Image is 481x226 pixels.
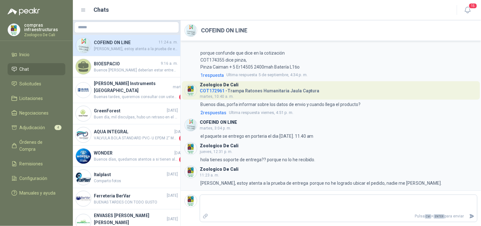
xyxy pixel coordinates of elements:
[8,8,40,15] img: Logo peakr
[20,160,43,167] span: Remisiones
[173,84,185,90] span: martes
[200,144,238,148] h3: Zoologico De Cali
[8,136,65,155] a: Órdenes de Compra
[73,56,180,77] a: BIOESPACIO9:16 a. m.Buenos [PERSON_NAME] deberían estar entregando, te comparto número de guía, y...
[8,122,65,134] a: Adjudicación4
[200,211,211,222] label: Adjuntar archivos
[200,150,232,154] span: jueves, 12:31 p. m.
[8,172,65,184] a: Configuración
[73,77,180,103] a: Company Logo[PERSON_NAME] Instruments [GEOGRAPHIC_DATA]martesBuenas tardes, queremos consultar co...
[73,124,180,146] a: Company LogoAQUA INTEGRAL[DATE]VALVULA BOLA STANDARD PVC- U EPDM 2" MA - REF. 36526 LASTIMOSAMENT...
[94,150,173,156] h4: WONDER
[199,72,478,79] a: 1respuestaUltima respuesta5 de septiembre, 4:34 p. m.
[434,214,445,219] span: ENTER
[20,139,59,153] span: Órdenes de Compra
[185,166,197,178] img: Company Logo
[200,88,224,93] span: COT172961
[199,109,478,116] a: 2respuestasUltima respuestaviernes, 4:51 p. m.
[185,84,197,96] img: Company Logo
[94,156,178,163] span: Buenos días, quedamos atentos a si tienen alguna duda adicional
[185,195,197,207] img: Company Logo
[94,39,157,46] h4: COFEIND ON LINE
[226,72,308,78] span: 5 de septiembre, 4:34 p. m.
[94,60,159,67] h4: BIOESPACIO
[20,124,45,131] span: Adjudicación
[200,72,224,79] span: 1 respuesta
[20,95,43,102] span: Licitaciones
[200,29,300,70] p: hola, para estar segura es este producto Pack5 Batería Litio 3.6v Er14505 2400mah porque confunde...
[20,175,48,182] span: Configuración
[94,67,178,73] span: Buenos [PERSON_NAME] deberían estar entregando, te comparto número de guía, ya que aparece en rep...
[200,94,234,99] span: martes, 10:40 a. m.
[200,121,237,124] h3: COFEIND ON LINE
[94,212,166,226] h4: ENVASES [PERSON_NAME] [PERSON_NAME]
[94,192,166,199] h4: Ferreteria BerVar
[76,191,91,206] img: Company Logo
[24,33,65,37] p: Zoologico De Cali
[185,143,197,155] img: Company Logo
[200,156,315,163] p: hola tienes soporte de entrega?? porque no lo he recibido.
[20,110,49,116] span: Negociaciones
[159,39,178,45] span: 11:24 a. m.
[8,107,65,119] a: Negociaciones
[8,92,65,104] a: Licitaciones
[76,127,91,143] img: Company Logo
[200,126,231,130] span: martes, 3:04 p. m.
[179,156,185,163] span: 1
[73,188,180,209] a: Company LogoFerreteria BerVar[DATE]BUENAS TARDES CON TODO GUSTO
[94,199,178,205] span: BUENAS TARDES CON TODO GUSTO
[94,178,178,184] span: Comparto fotos
[200,101,361,108] p: Buenos días, porfa informar sobre los datos de envio y cuando llega el producto?
[76,149,91,164] img: Company Logo
[229,110,293,116] span: viernes, 4:51 p. m.
[200,87,320,93] h4: - Trampa Ratones Humanitaria Jaula Captura
[73,103,180,124] a: Company LogoGreenForest[DATE]Buen día, mil disculpas, hubo un retraso en el stock, pero el día de...
[185,24,197,37] img: Company Logo
[167,193,178,199] span: [DATE]
[226,72,257,78] span: Ultima respuesta
[8,187,65,199] a: Manuales y ayuda
[73,146,180,167] a: Company LogoWONDER[DATE]Buenos días, quedamos atentos a si tienen alguna duda adicional1
[24,23,65,32] p: compras infraestructuras
[469,3,478,9] span: 15
[8,24,20,36] img: Company Logo
[174,129,185,135] span: [DATE]
[8,78,65,90] a: Solicitudes
[76,106,91,121] img: Company Logo
[20,189,56,196] span: Manuales y ayuda
[174,150,185,156] span: [DATE]
[200,83,238,87] h3: Zoologico De Cali
[200,168,238,171] h3: Zoologico De Cali
[425,214,432,219] span: Ctrl
[161,61,178,67] span: 9:16 a. m.
[200,180,442,187] p: [PERSON_NAME], estoy atenta a la prueba de entrega porque no he logrado ubicar el pedido, nadie m...
[20,66,29,73] span: Chat
[8,158,65,170] a: Remisiones
[94,5,109,14] h1: Chats
[467,211,477,222] button: Enviar
[211,211,467,222] p: Pulsa + para enviar
[94,128,173,135] h4: AQUA INTEGRAL
[73,167,180,188] a: Company LogoItalplast[DATE]Comparto fotos
[167,216,178,222] span: [DATE]
[76,38,91,53] img: Company Logo
[73,35,180,56] a: Company LogoCOFEIND ON LINE11:24 a. m.[PERSON_NAME], estoy atenta a la prueba de entrega porque n...
[55,125,62,130] span: 4
[94,46,178,52] span: [PERSON_NAME], estoy atenta a la prueba de entrega porque no he logrado ubicar el pedido, nadie m...
[94,114,178,120] span: Buen día, mil disculpas, hubo un retraso en el stock, pero el día de ayer se despachó el producto...
[94,171,166,178] h4: Italplast
[8,63,65,75] a: Chat
[167,171,178,177] span: [DATE]
[20,51,30,58] span: Inicio
[76,83,91,98] img: Company Logo
[201,26,247,35] h2: COFEIND ON LINE
[179,94,185,100] span: 1
[94,80,172,94] h4: [PERSON_NAME] Instruments [GEOGRAPHIC_DATA]
[94,135,178,142] span: VALVULA BOLA STANDARD PVC- U EPDM 2" MA - REF. 36526 LASTIMOSAMENTE, NO MANEJAMOS FT DDE ACCESORIOS.
[200,133,314,140] p: el paquete se entrego en porteria el dia [DATE]. 11.40 am
[20,80,42,87] span: Solicitudes
[200,173,219,177] span: 11:23 a. m.
[200,109,226,116] span: 2 respuesta s
[8,49,65,61] a: Inicio
[229,110,260,116] span: Ultima respuesta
